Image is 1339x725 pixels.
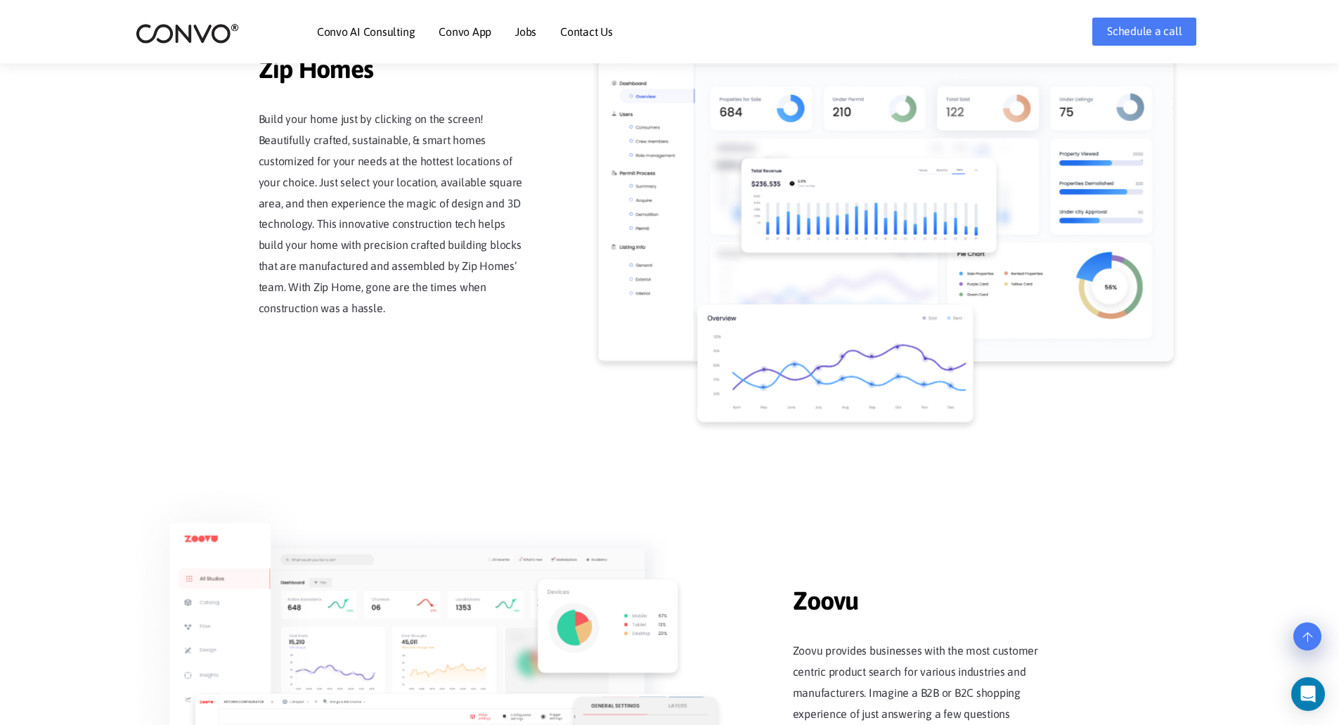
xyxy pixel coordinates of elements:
a: Schedule a call [1092,18,1196,46]
img: logo_2.png [136,23,239,44]
a: Contact Us [560,26,613,37]
a: Convo App [439,26,491,37]
p: Build your home just by clicking on the screen! Beautifully crafted, sustainable, & smart homes c... [259,109,526,319]
span: Zoovu [793,565,1060,620]
span: Zip Homes [259,54,526,88]
a: Jobs [515,26,536,37]
a: Convo AI Consulting [317,26,415,37]
div: Open Intercom Messenger [1291,677,1325,711]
